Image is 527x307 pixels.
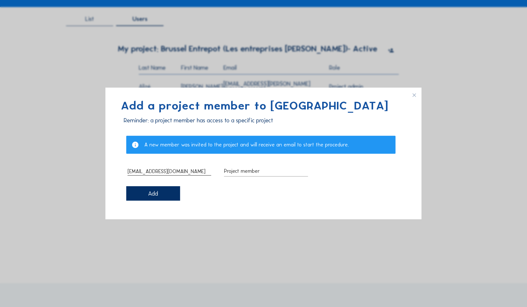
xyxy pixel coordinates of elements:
[224,166,308,176] div: Project member
[113,95,414,118] div: Add a project member to [GEOGRAPHIC_DATA]
[144,142,390,147] div: A new member was invited to the project and will receive an email to start the procedure.
[128,167,211,175] input: Enter an email address
[131,141,139,149] i: info
[124,118,404,123] div: Reminder: a project member has access to a specific project
[224,168,260,174] div: Project member
[126,186,180,201] div: Add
